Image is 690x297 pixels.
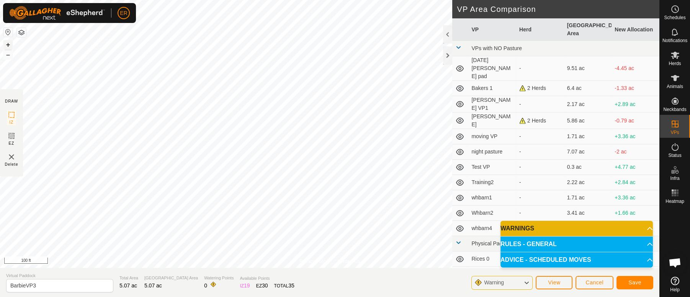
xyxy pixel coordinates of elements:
td: [PERSON_NAME] VP1 [468,96,516,113]
td: 1.71 ac [564,129,612,144]
div: - [519,178,561,186]
td: +4.77 ac [612,160,659,175]
td: 3.41 ac [564,206,612,221]
a: Contact Us [337,258,360,265]
td: VF1 [468,267,516,282]
td: -2 ac [612,144,659,160]
td: moving VP [468,129,516,144]
td: 2.17 ac [564,96,612,113]
td: -0.79 ac [612,113,659,129]
div: DRAW [5,98,18,104]
a: Help [660,274,690,295]
span: ADVICE - SCHEDULED MOVES [500,257,591,263]
button: Cancel [576,276,613,289]
span: Warning [484,279,504,286]
span: 19 [244,282,250,289]
div: 2 Herds [519,84,561,92]
span: Delete [5,162,18,167]
span: 5.07 ac [119,282,137,289]
div: - [519,64,561,72]
div: - [519,163,561,171]
div: Open chat [664,251,687,274]
div: - [519,194,561,202]
span: Watering Points [204,275,234,281]
span: Total Area [119,275,138,281]
div: - [519,132,561,140]
span: View [548,279,560,286]
th: [GEOGRAPHIC_DATA] Area [564,18,612,41]
span: EZ [9,140,15,146]
div: 2 Herds [519,117,561,125]
td: [DATE] [PERSON_NAME] pad [468,56,516,81]
td: Rices 0 [468,251,516,267]
div: - [519,100,561,108]
td: Bakers 1 [468,81,516,96]
span: Herds [669,61,681,66]
td: 1.71 ac [564,190,612,206]
th: New Allocation [612,18,659,41]
td: 2.22 ac [564,175,612,190]
a: Privacy Policy [299,258,328,265]
span: VPs with NO Pasture [471,45,522,51]
button: View [536,276,572,289]
span: ER [120,9,127,17]
p-accordion-header: RULES - GENERAL [500,237,653,252]
td: +3.36 ac [612,129,659,144]
span: Cancel [585,279,603,286]
td: whbarn4 [468,221,516,236]
span: Save [628,279,641,286]
td: night pasture [468,144,516,160]
button: Map Layers [17,28,26,37]
td: Test VP [468,160,516,175]
div: - [519,148,561,156]
button: – [3,50,13,59]
span: Virtual Paddock [6,273,113,279]
th: VP [468,18,516,41]
span: Schedules [664,15,685,20]
span: WARNINGS [500,225,534,232]
td: +3.36 ac [612,190,659,206]
td: -1.33 ac [612,81,659,96]
span: Heatmap [665,199,684,204]
span: 30 [262,282,268,289]
td: 9.51 ac [564,56,612,81]
span: Notifications [662,38,687,43]
td: whbarn1 [468,190,516,206]
span: RULES - GENERAL [500,241,557,247]
td: 7.07 ac [564,144,612,160]
p-accordion-header: ADVICE - SCHEDULED MOVES [500,252,653,268]
span: Physical Paddock 1 [471,240,518,246]
span: Infra [670,176,679,181]
span: VPs [670,130,679,135]
td: 0.3 ac [564,160,612,175]
td: Whbarn2 [468,206,516,221]
td: +2.84 ac [612,175,659,190]
span: 5.07 ac [144,282,162,289]
span: [GEOGRAPHIC_DATA] Area [144,275,198,281]
td: 5.86 ac [564,113,612,129]
td: +2.89 ac [612,96,659,113]
td: 6.4 ac [564,81,612,96]
div: TOTAL [274,282,294,290]
div: - [519,209,561,217]
button: Reset Map [3,28,13,37]
span: 0 [204,282,207,289]
button: + [3,40,13,49]
td: +1.66 ac [612,206,659,221]
span: Neckbands [663,107,686,112]
th: Herd [516,18,564,41]
img: Gallagher Logo [9,6,105,20]
span: 35 [288,282,294,289]
span: Animals [667,84,683,89]
td: -4.45 ac [612,56,659,81]
h2: VP Area Comparison [457,5,659,14]
span: Available Points [240,275,294,282]
div: EZ [256,282,268,290]
span: Help [670,287,680,292]
span: IZ [10,119,14,125]
td: [PERSON_NAME] [468,113,516,129]
p-accordion-header: WARNINGS [500,221,653,236]
button: Save [616,276,653,289]
td: Training2 [468,175,516,190]
span: Status [668,153,681,158]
